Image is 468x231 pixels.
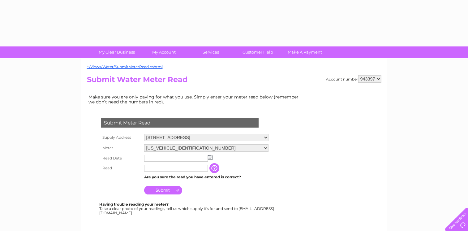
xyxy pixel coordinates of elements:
input: Information [209,163,221,173]
img: ... [208,155,213,160]
b: Having trouble reading your meter? [99,202,169,207]
h2: Submit Water Meter Read [87,75,381,87]
a: My Clear Business [91,46,142,58]
div: Account number [326,75,381,83]
a: Services [185,46,236,58]
th: Read [99,163,143,173]
input: Submit [144,186,182,194]
th: Meter [99,143,143,153]
th: Read Date [99,153,143,163]
div: Submit Meter Read [101,118,259,128]
a: ~/Views/Water/SubmitMeterRead.cshtml [87,64,163,69]
a: Make A Payment [279,46,330,58]
td: Make sure you are only paying for what you use. Simply enter your meter read below (remember we d... [87,93,303,106]
th: Supply Address [99,132,143,143]
div: Take a clear photo of your readings, tell us which supply it's for and send to [EMAIL_ADDRESS][DO... [99,202,275,215]
td: Are you sure the read you have entered is correct? [143,173,270,181]
a: Customer Help [232,46,283,58]
a: My Account [138,46,189,58]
